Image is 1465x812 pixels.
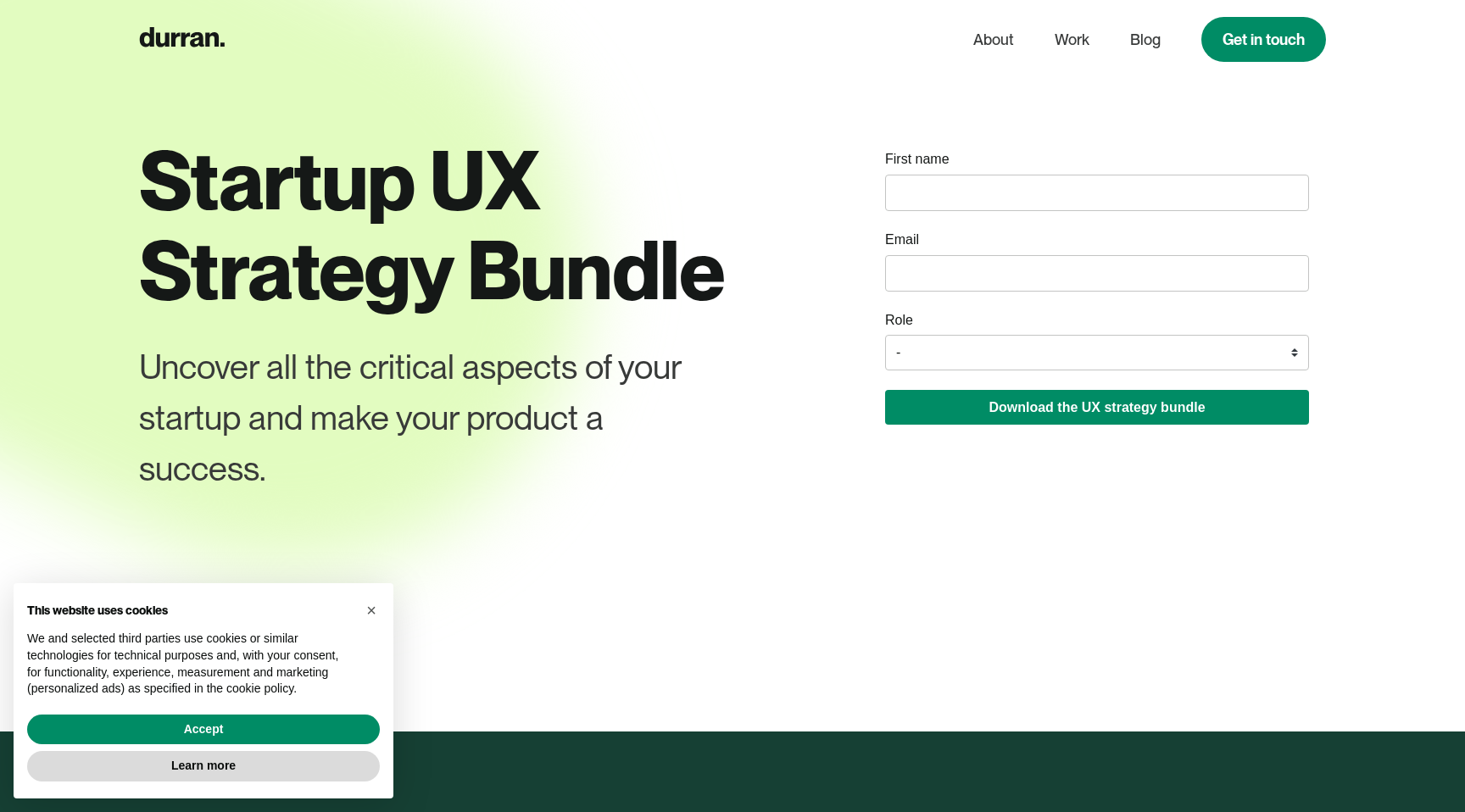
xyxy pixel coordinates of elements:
[1055,24,1089,56] a: Work
[139,136,766,314] h1: Startup UX Strategy Bundle
[139,342,704,494] div: Uncover all the critical aspects of your startup and make your product a success.
[27,603,353,618] h2: This website uses cookies
[885,390,1309,425] button: Download the UX strategy bundle
[885,175,1309,211] input: name
[885,150,950,169] label: First name
[1130,24,1161,56] a: Blog
[885,231,919,249] label: Email
[885,255,1309,292] input: email
[885,335,1309,370] select: role
[27,715,380,745] button: Accept
[27,751,380,781] button: Learn more
[27,631,353,697] p: We and selected third parties use cookies or similar technologies for technical purposes and, wit...
[885,311,913,330] label: Role
[973,24,1014,56] a: About
[358,597,385,624] button: Close this notice
[366,601,376,620] span: ×
[1201,17,1326,62] a: Get in touch
[139,23,225,56] a: home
